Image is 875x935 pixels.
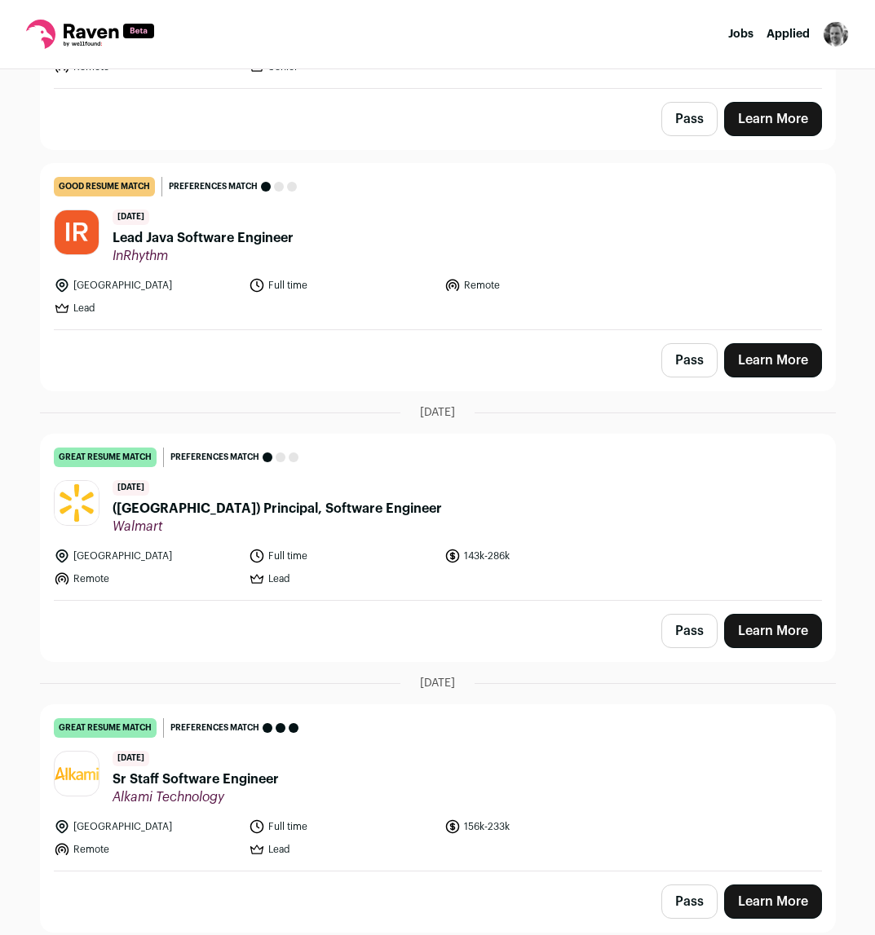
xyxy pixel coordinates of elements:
[113,228,294,248] span: Lead Java Software Engineer
[249,277,435,293] li: Full time
[661,884,718,919] button: Pass
[54,448,157,467] div: great resume match
[724,102,822,136] a: Learn More
[113,518,442,535] span: Walmart
[444,818,630,835] li: 156k-233k
[54,548,240,564] li: [GEOGRAPHIC_DATA]
[661,343,718,377] button: Pass
[41,164,835,329] a: good resume match Preferences match [DATE] Lead Java Software Engineer InRhythm [GEOGRAPHIC_DATA]...
[724,343,822,377] a: Learn More
[54,718,157,738] div: great resume match
[169,179,258,195] span: Preferences match
[54,277,240,293] li: [GEOGRAPHIC_DATA]
[55,210,99,254] img: 0d1677fd545a0dc565f748de59dd0d289879adeba7755dd7ef0667d4c67df810
[823,21,849,47] button: Open dropdown
[249,818,435,835] li: Full time
[767,29,810,40] a: Applied
[55,767,99,780] img: c845aac2789c1b30fdc3eb4176dac537391df06ed23acd8e89f60a323ad6dbd0.png
[170,449,259,465] span: Preferences match
[170,720,259,736] span: Preferences match
[41,705,835,871] a: great resume match Preferences match [DATE] Sr Staff Software Engineer Alkami Technology [GEOGRAP...
[113,480,149,496] span: [DATE]
[54,571,240,587] li: Remote
[54,177,155,196] div: good resume match
[661,102,718,136] button: Pass
[249,841,435,858] li: Lead
[728,29,753,40] a: Jobs
[823,21,849,47] img: 83512-medium_jpg
[420,675,455,691] span: [DATE]
[113,751,149,766] span: [DATE]
[113,248,294,264] span: InRhythm
[444,548,630,564] li: 143k-286k
[113,209,149,225] span: [DATE]
[661,614,718,648] button: Pass
[55,481,99,525] img: 19b8b2629de5386d2862a650b361004344144596bc80f5063c02d542793c7f60.jpg
[249,548,435,564] li: Full time
[54,818,240,835] li: [GEOGRAPHIC_DATA]
[444,277,630,293] li: Remote
[54,300,240,316] li: Lead
[113,770,279,789] span: Sr Staff Software Engineer
[420,404,455,421] span: [DATE]
[54,841,240,858] li: Remote
[724,614,822,648] a: Learn More
[724,884,822,919] a: Learn More
[249,571,435,587] li: Lead
[41,434,835,600] a: great resume match Preferences match [DATE] ([GEOGRAPHIC_DATA]) Principal, Software Engineer Walm...
[113,789,279,805] span: Alkami Technology
[113,499,442,518] span: ([GEOGRAPHIC_DATA]) Principal, Software Engineer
